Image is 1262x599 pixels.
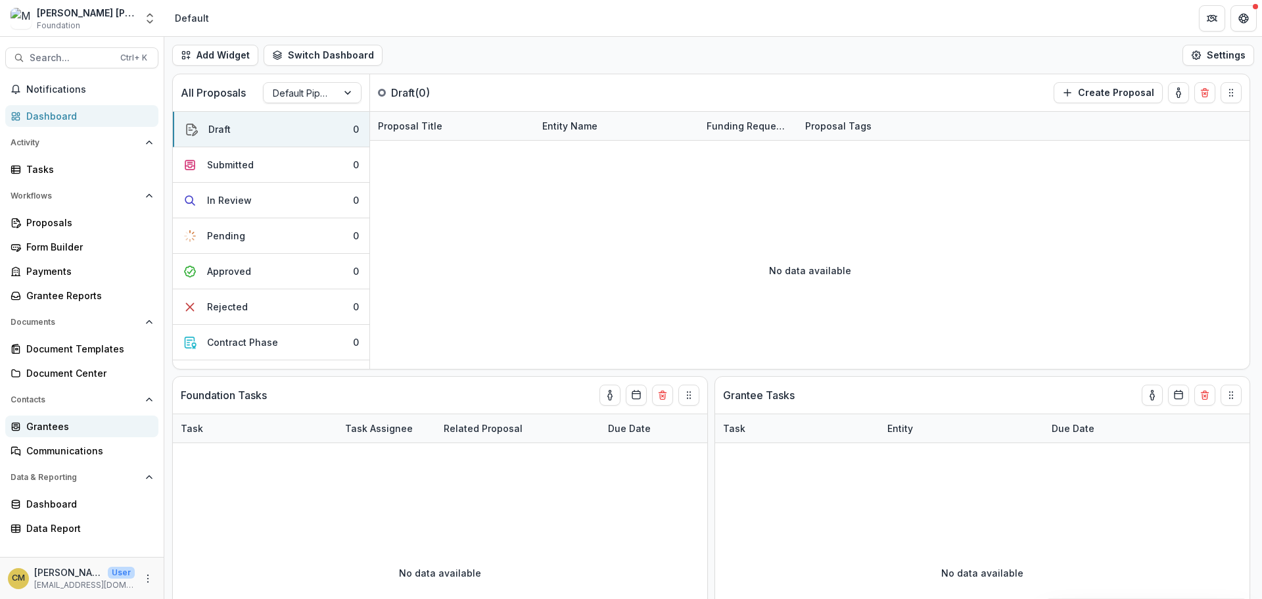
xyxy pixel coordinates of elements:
span: Foundation [37,20,80,32]
div: Task [715,421,753,435]
span: Activity [11,138,140,147]
button: toggle-assigned-to-me [1168,82,1189,103]
span: Search... [30,53,112,64]
div: Due Date [600,414,699,443]
a: Data Report [5,517,158,539]
div: Entity [879,421,921,435]
div: 0 [353,300,359,314]
div: 0 [353,264,359,278]
div: Draft [208,122,231,136]
button: Drag [1221,385,1242,406]
p: Draft ( 0 ) [391,85,490,101]
button: In Review0 [173,183,369,218]
button: Pending0 [173,218,369,254]
p: [EMAIL_ADDRESS][DOMAIN_NAME] [34,579,135,591]
p: No data available [399,566,481,580]
a: Proposals [5,212,158,233]
button: Create Proposal [1054,82,1163,103]
button: Open entity switcher [141,5,159,32]
div: Entity [879,414,1044,443]
div: Entity Name [534,119,605,133]
div: Related Proposal [436,421,530,435]
div: Proposal Tags [797,112,962,140]
span: Workflows [11,191,140,201]
button: Get Help [1230,5,1257,32]
div: Document Templates [26,342,148,356]
button: Delete card [652,385,673,406]
div: Related Proposal [436,414,600,443]
div: [PERSON_NAME] [PERSON_NAME] Data Sandbox [37,6,135,20]
p: No data available [769,264,851,277]
div: Due Date [1044,414,1142,443]
div: Proposal Tags [797,119,879,133]
div: Task Assignee [337,421,421,435]
div: Task [173,421,211,435]
a: Grantee Reports [5,285,158,306]
a: Document Templates [5,338,158,360]
div: 0 [353,193,359,207]
span: Contacts [11,395,140,404]
a: Communications [5,440,158,462]
p: No data available [941,566,1023,580]
button: Open Workflows [5,185,158,206]
button: Add Widget [172,45,258,66]
div: Communications [26,444,148,458]
div: Data Report [26,521,148,535]
a: Grantees [5,416,158,437]
button: Open Contacts [5,389,158,410]
div: Task [715,414,879,443]
div: Task [173,414,337,443]
p: Foundation Tasks [181,387,267,403]
div: Task Assignee [337,414,436,443]
a: Form Builder [5,236,158,258]
a: Document Center [5,362,158,384]
button: Open Activity [5,132,158,153]
button: Delete card [1194,82,1215,103]
div: Grantee Reports [26,289,148,302]
a: Tasks [5,158,158,180]
a: Payments [5,260,158,282]
div: 0 [353,122,359,136]
button: Approved0 [173,254,369,289]
div: 0 [353,335,359,349]
div: In Review [207,193,252,207]
div: Submitted [207,158,254,172]
div: Funding Requested [699,119,797,133]
button: Open Data & Reporting [5,467,158,488]
div: Form Builder [26,240,148,254]
div: Christine Mayers [12,574,25,583]
button: Drag [1221,82,1242,103]
div: Grantees [26,419,148,433]
div: Pending [207,229,245,243]
div: Proposal Title [370,112,534,140]
span: Data & Reporting [11,473,140,482]
button: Submitted0 [173,147,369,183]
a: Dashboard [5,493,158,515]
button: Delete card [1194,385,1215,406]
button: More [140,571,156,587]
div: Proposals [26,216,148,229]
div: Entity Name [534,112,699,140]
p: All Proposals [181,85,246,101]
div: Approved [207,264,251,278]
div: Default [175,11,209,25]
nav: breadcrumb [170,9,214,28]
button: Contract Phase0 [173,325,369,360]
button: Settings [1182,45,1254,66]
div: Funding Requested [699,112,797,140]
p: [PERSON_NAME] [34,565,103,579]
button: Calendar [1168,385,1189,406]
button: Rejected0 [173,289,369,325]
div: 0 [353,158,359,172]
div: Dashboard [26,497,148,511]
button: Notifications [5,79,158,100]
